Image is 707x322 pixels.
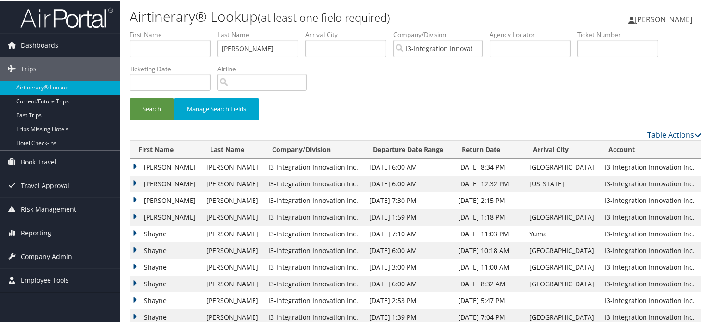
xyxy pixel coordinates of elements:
td: [DATE] 6:00 AM [365,241,453,258]
th: Last Name: activate to sort column ascending [202,140,264,158]
td: Shayne [130,241,202,258]
td: [DATE] 8:34 PM [453,158,525,175]
th: Departure Date Range: activate to sort column ascending [365,140,453,158]
span: Company Admin [21,244,72,267]
td: [DATE] 11:00 AM [453,258,525,275]
td: [GEOGRAPHIC_DATA] [525,241,600,258]
th: First Name: activate to sort column ascending [130,140,202,158]
th: Return Date: activate to sort column ascending [453,140,525,158]
td: [PERSON_NAME] [202,258,264,275]
small: (at least one field required) [258,9,390,24]
span: Employee Tools [21,268,69,291]
td: [PERSON_NAME] [130,191,202,208]
td: [DATE] 7:30 PM [365,191,453,208]
td: Shayne [130,291,202,308]
span: Book Travel [21,150,56,173]
td: [DATE] 1:18 PM [453,208,525,225]
td: I3-Integration Innovation Inc. [264,258,365,275]
td: [GEOGRAPHIC_DATA] [525,208,600,225]
td: [GEOGRAPHIC_DATA] [525,275,600,291]
span: Reporting [21,221,51,244]
td: [PERSON_NAME] [202,191,264,208]
button: Manage Search Fields [174,97,259,119]
td: [PERSON_NAME] [202,175,264,191]
h1: Airtinerary® Lookup [130,6,511,25]
td: [DATE] 8:32 AM [453,275,525,291]
td: Shayne [130,275,202,291]
td: [GEOGRAPHIC_DATA] [525,258,600,275]
td: [DATE] 2:15 PM [453,191,525,208]
td: [PERSON_NAME] [130,208,202,225]
td: I3-Integration Innovation Inc. [264,158,365,175]
th: Account: activate to sort column ascending [600,140,701,158]
td: [DATE] 10:18 AM [453,241,525,258]
td: [PERSON_NAME] [130,175,202,191]
td: I3-Integration Innovation Inc. [264,225,365,241]
td: [DATE] 6:00 AM [365,175,453,191]
td: [DATE] 7:10 AM [365,225,453,241]
td: [DATE] 2:53 PM [365,291,453,308]
span: [PERSON_NAME] [635,13,692,24]
td: [PERSON_NAME] [202,275,264,291]
td: Yuma [525,225,600,241]
td: I3-Integration Innovation Inc. [600,175,701,191]
td: [PERSON_NAME] [202,208,264,225]
td: [PERSON_NAME] [202,291,264,308]
span: Dashboards [21,33,58,56]
label: Arrival City [305,29,393,38]
th: Arrival City: activate to sort column ascending [525,140,600,158]
a: Table Actions [647,129,701,139]
td: [PERSON_NAME] [202,158,264,175]
td: Shayne [130,225,202,241]
label: Company/Division [393,29,490,38]
label: Last Name [217,29,305,38]
label: Ticketing Date [130,63,217,73]
td: I3-Integration Innovation Inc. [264,241,365,258]
td: [US_STATE] [525,175,600,191]
td: I3-Integration Innovation Inc. [264,275,365,291]
td: [PERSON_NAME] [202,241,264,258]
td: [DATE] 1:59 PM [365,208,453,225]
label: Airline [217,63,314,73]
td: I3-Integration Innovation Inc. [600,291,701,308]
a: [PERSON_NAME] [628,5,701,32]
td: [GEOGRAPHIC_DATA] [525,158,600,175]
td: I3-Integration Innovation Inc. [264,175,365,191]
td: [DATE] 12:32 PM [453,175,525,191]
td: I3-Integration Innovation Inc. [600,225,701,241]
td: [DATE] 6:00 AM [365,158,453,175]
td: Shayne [130,258,202,275]
td: I3-Integration Innovation Inc. [264,208,365,225]
td: [DATE] 3:00 PM [365,258,453,275]
td: I3-Integration Innovation Inc. [600,208,701,225]
td: [PERSON_NAME] [130,158,202,175]
label: First Name [130,29,217,38]
label: Agency Locator [490,29,577,38]
span: Travel Approval [21,173,69,196]
td: I3-Integration Innovation Inc. [264,191,365,208]
span: Trips [21,57,37,80]
td: I3-Integration Innovation Inc. [600,275,701,291]
td: I3-Integration Innovation Inc. [600,258,701,275]
td: I3-Integration Innovation Inc. [600,191,701,208]
td: [PERSON_NAME] [202,225,264,241]
button: Search [130,97,174,119]
td: I3-Integration Innovation Inc. [600,241,701,258]
td: I3-Integration Innovation Inc. [264,291,365,308]
img: airportal-logo.png [20,6,113,28]
td: [DATE] 5:47 PM [453,291,525,308]
th: Company/Division [264,140,365,158]
td: I3-Integration Innovation Inc. [600,158,701,175]
td: [DATE] 11:03 PM [453,225,525,241]
span: Risk Management [21,197,76,220]
td: [DATE] 6:00 AM [365,275,453,291]
label: Ticket Number [577,29,665,38]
